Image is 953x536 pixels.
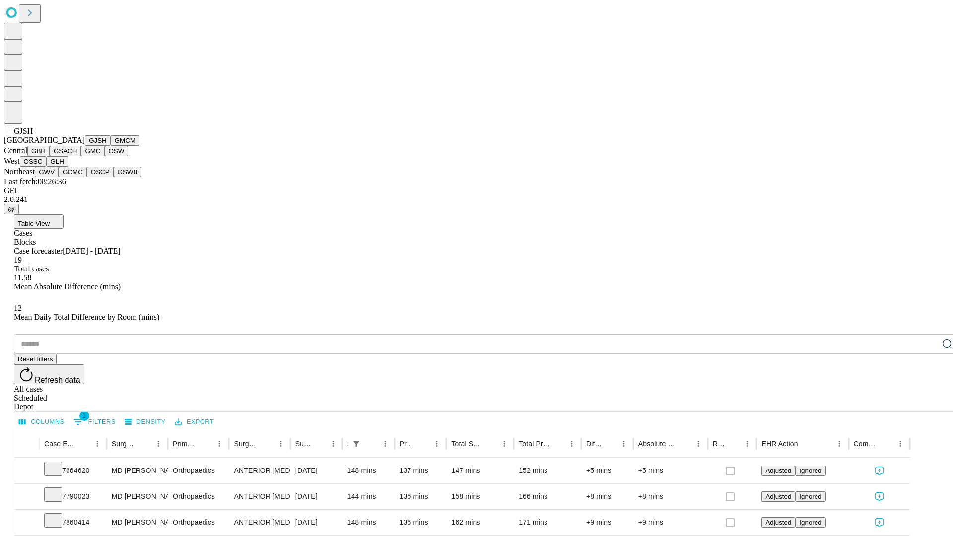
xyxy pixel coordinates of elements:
[59,167,87,177] button: GCMC
[497,437,511,451] button: Menu
[638,484,703,509] div: +8 mins
[14,265,49,273] span: Total cases
[799,493,821,500] span: Ignored
[19,488,34,506] button: Expand
[713,440,726,448] div: Resolved in EHR
[16,414,67,430] button: Select columns
[364,437,378,451] button: Sort
[151,437,165,451] button: Menu
[122,414,168,430] button: Density
[795,491,825,502] button: Ignored
[347,440,348,448] div: Scheduled In Room Duration
[832,437,846,451] button: Menu
[761,491,795,502] button: Adjusted
[691,437,705,451] button: Menu
[565,437,579,451] button: Menu
[14,247,63,255] span: Case forecaster
[295,484,338,509] div: [DATE]
[173,458,224,483] div: Orthopaedics
[586,458,628,483] div: +5 mins
[880,437,893,451] button: Sort
[400,484,442,509] div: 136 mins
[349,437,363,451] button: Show filters
[519,440,550,448] div: Total Predicted Duration
[87,167,114,177] button: OSCP
[519,484,576,509] div: 166 mins
[27,146,50,156] button: GBH
[451,510,509,535] div: 162 mins
[347,458,390,483] div: 148 mins
[451,458,509,483] div: 147 mins
[893,437,907,451] button: Menu
[638,510,703,535] div: +9 mins
[90,437,104,451] button: Menu
[14,256,22,264] span: 19
[4,146,27,155] span: Central
[63,247,120,255] span: [DATE] - [DATE]
[795,517,825,528] button: Ignored
[44,440,75,448] div: Case Epic Id
[212,437,226,451] button: Menu
[71,414,118,430] button: Show filters
[483,437,497,451] button: Sort
[105,146,129,156] button: OSW
[761,466,795,476] button: Adjusted
[19,514,34,532] button: Expand
[761,517,795,528] button: Adjusted
[199,437,212,451] button: Sort
[46,156,68,167] button: GLH
[603,437,617,451] button: Sort
[18,355,53,363] span: Reset filters
[8,205,15,213] span: @
[416,437,430,451] button: Sort
[234,440,259,448] div: Surgery Name
[400,510,442,535] div: 136 mins
[4,177,66,186] span: Last fetch: 08:26:36
[112,440,136,448] div: Surgeon Name
[137,437,151,451] button: Sort
[4,167,35,176] span: Northeast
[765,493,791,500] span: Adjusted
[378,437,392,451] button: Menu
[14,282,121,291] span: Mean Absolute Difference (mins)
[586,510,628,535] div: +9 mins
[114,167,142,177] button: GSWB
[761,440,798,448] div: EHR Action
[14,313,159,321] span: Mean Daily Total Difference by Room (mins)
[799,467,821,474] span: Ignored
[347,510,390,535] div: 148 mins
[14,304,22,312] span: 12
[617,437,631,451] button: Menu
[551,437,565,451] button: Sort
[4,195,949,204] div: 2.0.241
[112,510,163,535] div: MD [PERSON_NAME] [PERSON_NAME]
[14,354,57,364] button: Reset filters
[4,204,19,214] button: @
[14,214,64,229] button: Table View
[519,458,576,483] div: 152 mins
[173,440,198,448] div: Primary Service
[295,458,338,483] div: [DATE]
[347,484,390,509] div: 144 mins
[76,437,90,451] button: Sort
[81,146,104,156] button: GMC
[740,437,754,451] button: Menu
[4,136,85,144] span: [GEOGRAPHIC_DATA]
[173,510,224,535] div: Orthopaedics
[400,458,442,483] div: 137 mins
[295,440,311,448] div: Surgery Date
[519,510,576,535] div: 171 mins
[295,510,338,535] div: [DATE]
[765,467,791,474] span: Adjusted
[44,458,102,483] div: 7664620
[326,437,340,451] button: Menu
[111,135,139,146] button: GMCM
[799,519,821,526] span: Ignored
[4,157,20,165] span: West
[44,484,102,509] div: 7790023
[765,519,791,526] span: Adjusted
[799,437,813,451] button: Sort
[586,484,628,509] div: +8 mins
[18,220,50,227] span: Table View
[234,510,285,535] div: ANTERIOR [MEDICAL_DATA] TOTAL HIP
